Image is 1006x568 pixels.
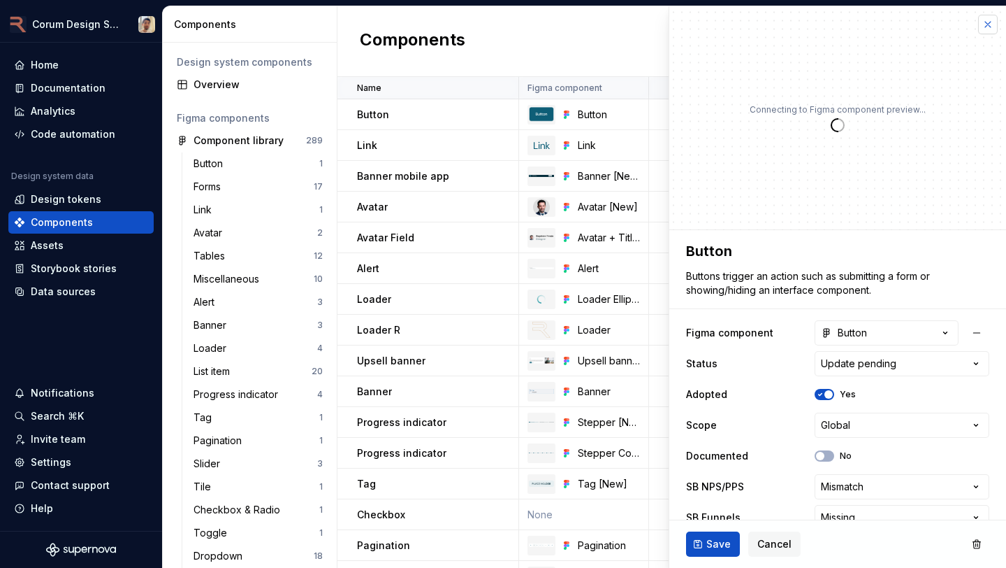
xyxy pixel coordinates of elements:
[8,77,154,99] a: Documentation
[8,100,154,122] a: Analytics
[317,297,323,308] div: 3
[8,405,154,427] button: Search ⌘K
[31,192,101,206] div: Design tokens
[357,231,414,245] p: Avatar Field
[357,385,392,399] p: Banner
[188,291,328,313] a: Alert3
[188,383,328,406] a: Progress indicator4
[8,382,154,404] button: Notifications
[357,83,381,94] p: Name
[194,249,231,263] div: Tables
[578,262,640,276] div: Alert
[188,222,328,244] a: Avatar2
[706,537,731,551] span: Save
[188,152,328,175] a: Button1
[529,107,554,122] img: Button
[748,532,801,557] button: Cancel
[533,137,551,154] img: Link
[529,481,554,487] img: Tag [New]
[194,203,217,217] div: Link
[314,551,323,562] div: 18
[31,104,75,118] div: Analytics
[686,388,727,402] label: Adopted
[357,354,425,368] p: Upsell banner
[138,16,155,33] img: Julian Moss
[686,326,773,340] label: Figma component
[357,169,449,183] p: Banner mobile app
[188,268,328,290] a: Miscellaneous10
[683,239,986,264] textarea: Button
[194,157,228,171] div: Button
[188,522,328,544] a: Toggle1
[357,508,405,522] p: Checkbox
[686,480,744,494] label: SB NPS/PPS
[319,504,323,516] div: 1
[578,354,640,368] div: Upsell banner
[357,200,388,214] p: Avatar
[757,537,792,551] span: Cancel
[578,539,640,553] div: Pagination
[31,455,71,469] div: Settings
[31,239,64,253] div: Assets
[8,474,154,497] button: Contact support
[8,281,154,303] a: Data sources
[578,169,640,183] div: Banner [New]
[578,292,640,306] div: Loader Ellipse
[840,389,856,400] label: Yes
[194,480,217,494] div: Tile
[578,385,640,399] div: Banner
[194,457,226,471] div: Slider
[529,422,554,423] img: Stepper [New]
[194,295,220,309] div: Alert
[319,527,323,539] div: 1
[578,446,640,460] div: Stepper Component
[188,176,328,198] a: Forms17
[821,326,867,340] div: Button
[314,274,323,285] div: 10
[188,453,328,475] a: Slider3
[188,199,328,221] a: Link1
[188,314,328,336] a: Banner3
[360,29,465,54] h2: Components
[312,366,323,377] div: 20
[31,502,53,516] div: Help
[194,180,226,194] div: Forms
[194,434,247,448] div: Pagination
[31,262,117,276] div: Storybook stories
[527,83,602,94] p: Figma component
[529,389,554,394] img: Banner
[194,503,286,517] div: Checkbox & Radio
[750,104,926,115] p: Connecting to Figma component preview...
[188,245,328,267] a: Tables12
[578,108,640,122] div: Button
[357,477,376,491] p: Tag
[188,476,328,498] a: Tile1
[317,227,323,239] div: 2
[317,458,323,469] div: 3
[578,231,640,245] div: Avatar + Title [New]
[815,320,958,346] button: Button
[529,234,554,241] img: Avatar + Title [New]
[8,451,154,474] a: Settings
[8,428,154,450] a: Invite team
[314,181,323,192] div: 17
[319,204,323,215] div: 1
[357,323,400,337] p: Loader R
[357,139,377,152] p: Link
[177,111,323,125] div: Figma components
[188,545,328,567] a: Dropdown18
[519,499,649,530] td: None
[188,429,328,452] a: Pagination1
[46,543,116,557] svg: Supernova Logo
[578,200,640,214] div: Avatar [New]
[32,17,122,31] div: Corum Design System
[578,477,640,491] div: Tag [New]
[174,17,331,31] div: Components
[683,267,986,300] textarea: Buttons trigger an action such as submitting a form or showing/hiding an interface component.
[578,139,640,152] div: Link
[686,511,741,525] label: SB Funnels
[31,285,96,299] div: Data sources
[194,318,232,332] div: Banner
[31,81,105,95] div: Documentation
[357,446,446,460] p: Progress indicator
